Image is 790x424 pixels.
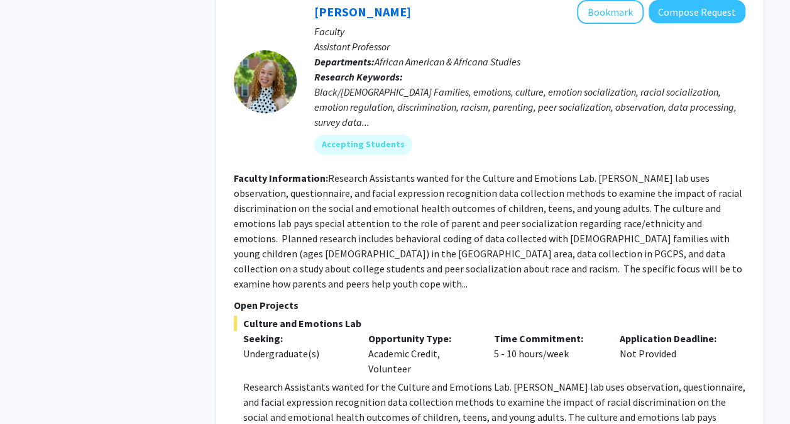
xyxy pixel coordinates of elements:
[368,331,475,346] p: Opportunity Type:
[314,84,745,130] div: Black/[DEMOGRAPHIC_DATA] Families, emotions, culture, emotion socialization, racial socialization...
[234,316,745,331] span: Culture and Emotions Lab
[610,331,736,376] div: Not Provided
[314,24,745,39] p: Faculty
[359,331,485,376] div: Academic Credit, Volunteer
[485,331,610,376] div: 5 - 10 hours/week
[234,172,328,184] b: Faculty Information:
[314,70,403,83] b: Research Keywords:
[314,55,375,68] b: Departments:
[314,4,411,20] a: [PERSON_NAME]
[314,39,745,54] p: Assistant Professor
[243,331,350,346] p: Seeking:
[494,331,601,346] p: Time Commitment:
[375,55,520,68] span: African American & Africana Studies
[243,346,350,361] div: Undergraduate(s)
[314,135,412,155] mat-chip: Accepting Students
[234,298,745,313] p: Open Projects
[9,367,53,415] iframe: Chat
[234,172,742,290] fg-read-more: Research Assistants wanted for the Culture and Emotions Lab. [PERSON_NAME] lab uses observation, ...
[620,331,727,346] p: Application Deadline:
